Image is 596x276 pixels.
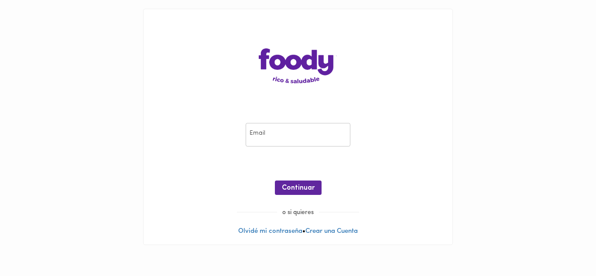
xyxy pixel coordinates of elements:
div: • [144,9,452,245]
img: logo-main-page.png [259,48,337,83]
a: Olvidé mi contraseña [238,228,302,235]
iframe: Messagebird Livechat Widget [545,225,587,267]
span: Continuar [282,184,315,192]
input: pepitoperez@gmail.com [246,123,350,147]
button: Continuar [275,181,322,195]
span: o si quieres [277,209,319,216]
a: Crear una Cuenta [305,228,358,235]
